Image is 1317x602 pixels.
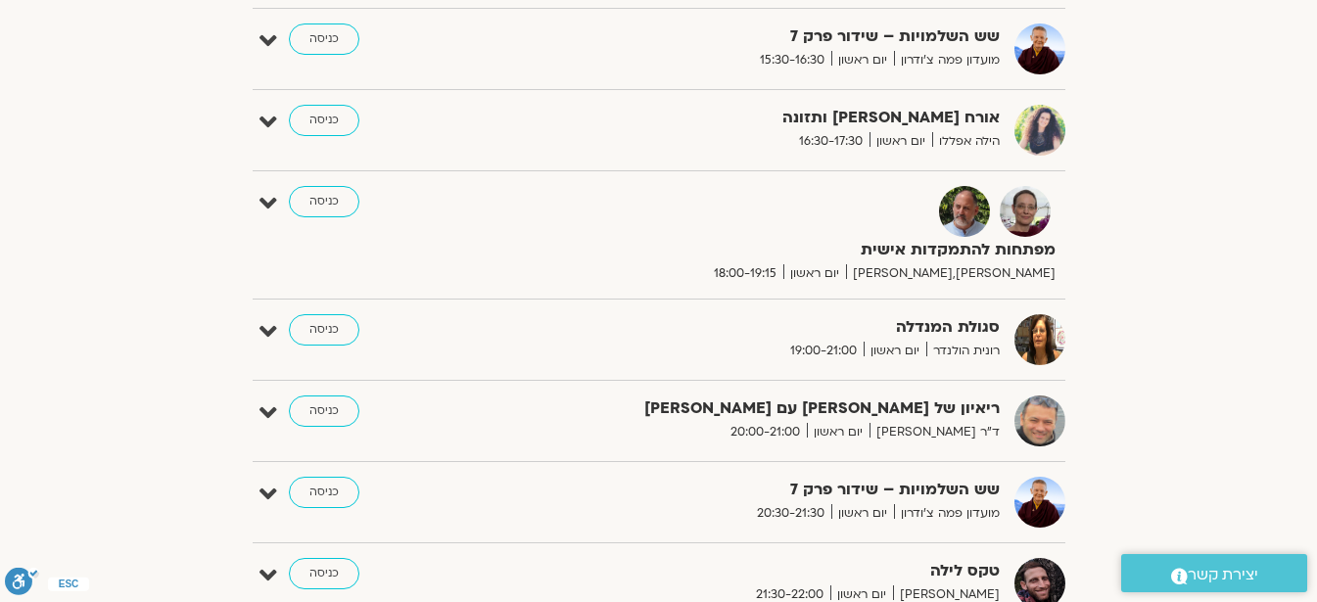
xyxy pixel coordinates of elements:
span: [PERSON_NAME],[PERSON_NAME] [846,263,1056,284]
strong: טקס לילה [520,558,1000,584]
strong: שש השלמויות – שידור פרק 7 [520,477,1000,503]
span: 16:30-17:30 [792,131,870,152]
span: יום ראשון [864,341,926,361]
span: יום ראשון [783,263,846,284]
span: 19:00-21:00 [783,341,864,361]
strong: ריאיון של [PERSON_NAME] עם [PERSON_NAME] [520,395,1000,422]
span: מועדון פמה צ'ודרון [894,50,1000,70]
strong: שש השלמויות – שידור פרק 7 [520,23,1000,50]
strong: סגולת המנדלה [520,314,1000,341]
span: מועדון פמה צ'ודרון [894,503,1000,524]
span: 20:00-21:00 [724,422,807,442]
span: יום ראשון [807,422,870,442]
span: 15:30-16:30 [753,50,831,70]
a: כניסה [289,477,359,508]
strong: מפתחות להתמקדות אישית [576,237,1056,263]
a: כניסה [289,395,359,427]
a: כניסה [289,558,359,589]
span: יצירת קשר [1188,562,1258,588]
a: כניסה [289,23,359,55]
span: 20:30-21:30 [750,503,831,524]
span: יום ראשון [831,50,894,70]
a: כניסה [289,105,359,136]
span: יום ראשון [870,131,932,152]
a: כניסה [289,314,359,346]
a: כניסה [289,186,359,217]
span: הילה אפללו [932,131,1000,152]
a: יצירת קשר [1121,554,1307,592]
span: רונית הולנדר [926,341,1000,361]
span: ד"ר [PERSON_NAME] [870,422,1000,442]
span: יום ראשון [831,503,894,524]
span: 18:00-19:15 [707,263,783,284]
strong: אורח [PERSON_NAME] ותזונה [520,105,1000,131]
